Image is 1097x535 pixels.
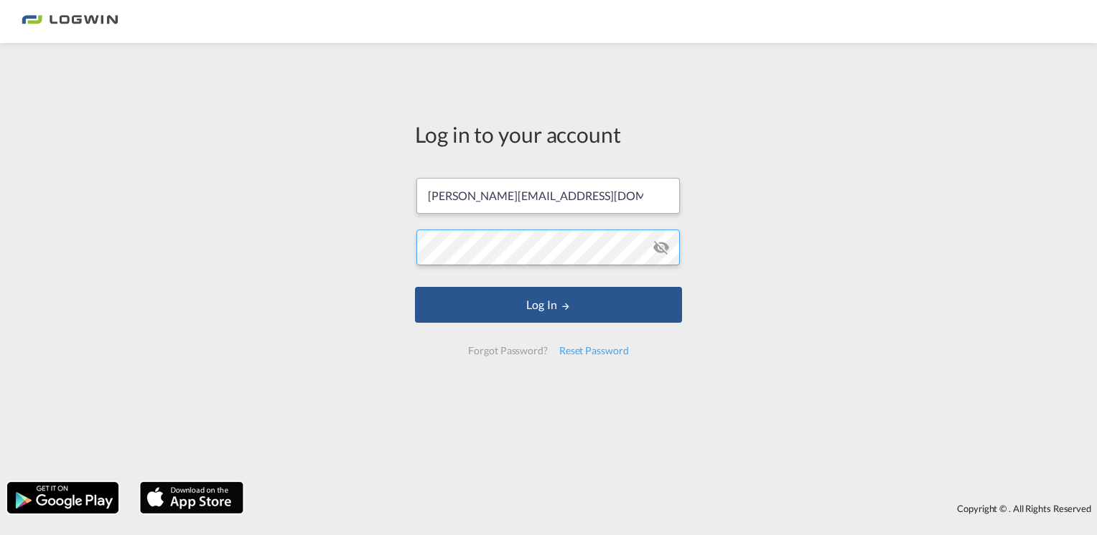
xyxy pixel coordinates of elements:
[6,480,120,515] img: google.png
[251,496,1097,521] div: Copyright © . All Rights Reserved
[416,178,680,214] input: Enter email/phone number
[415,119,682,149] div: Log in to your account
[554,338,635,364] div: Reset Password
[22,6,118,38] img: bc73a0e0d8c111efacd525e4c8ad7d32.png
[139,480,245,515] img: apple.png
[462,338,553,364] div: Forgot Password?
[415,287,682,323] button: LOGIN
[653,239,670,256] md-icon: icon-eye-off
